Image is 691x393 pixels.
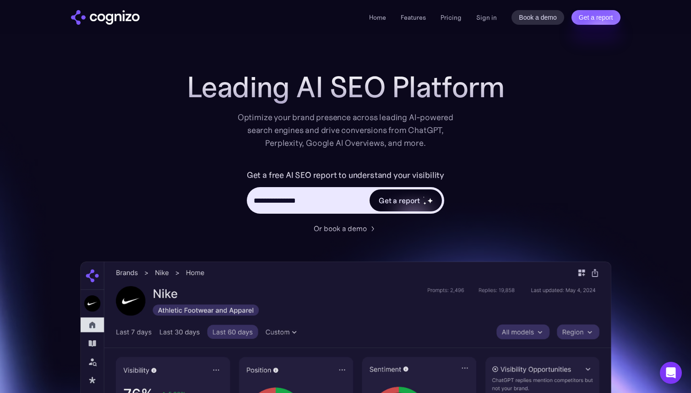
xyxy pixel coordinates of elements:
[476,12,497,23] a: Sign in
[187,71,505,104] h1: Leading AI SEO Platform
[401,13,426,22] a: Features
[314,223,367,234] div: Or book a demo
[71,10,140,25] a: home
[427,198,433,204] img: star
[511,10,564,25] a: Book a demo
[423,196,424,198] img: star
[441,13,462,22] a: Pricing
[571,10,620,25] a: Get a report
[247,168,444,183] label: Get a free AI SEO report to understand your visibility
[660,362,682,384] div: Open Intercom Messenger
[379,195,420,206] div: Get a report
[369,188,443,212] a: Get a reportstarstarstar
[314,223,378,234] a: Or book a demo
[233,111,458,149] div: Optimize your brand presence across leading AI-powered search engines and drive conversions from ...
[247,168,444,218] form: Hero URL Input Form
[423,202,426,205] img: star
[71,10,140,25] img: cognizo logo
[369,13,386,22] a: Home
